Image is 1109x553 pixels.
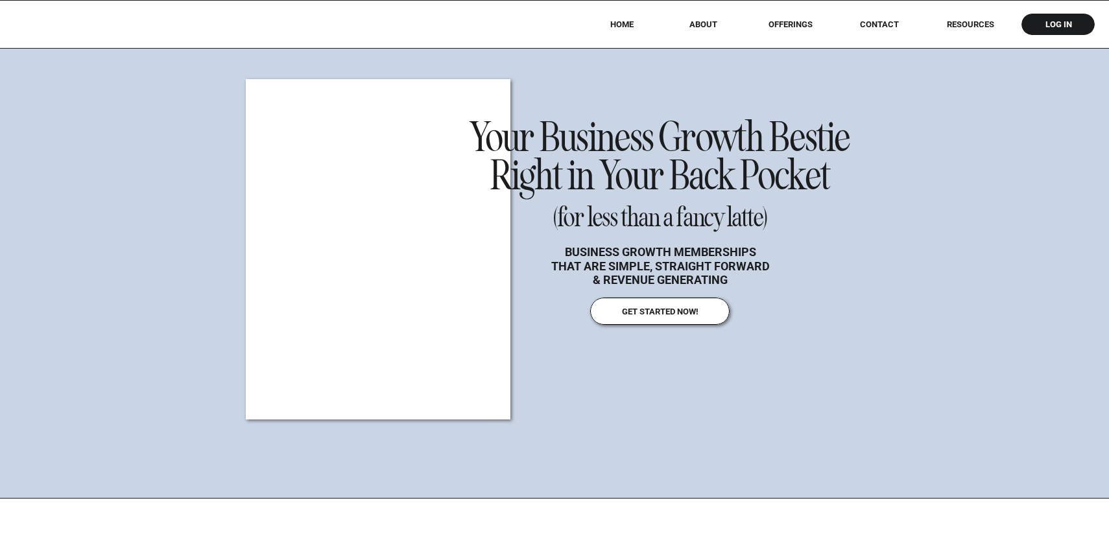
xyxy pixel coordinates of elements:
p: business growth memberships that are simple, straight forward & revenue generating [550,245,770,285]
a: get started now! [607,307,713,316]
h2: (for less than a fancy latte) [528,204,793,235]
a: HOME [593,19,650,29]
a: offerings [750,19,831,29]
a: About [680,19,726,29]
a: Contact [851,19,908,29]
a: log in [1033,19,1084,29]
h1: Your Business Growth Bestie Right in Your Back Pocket [468,119,852,185]
a: RESOURCES [929,19,1012,29]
